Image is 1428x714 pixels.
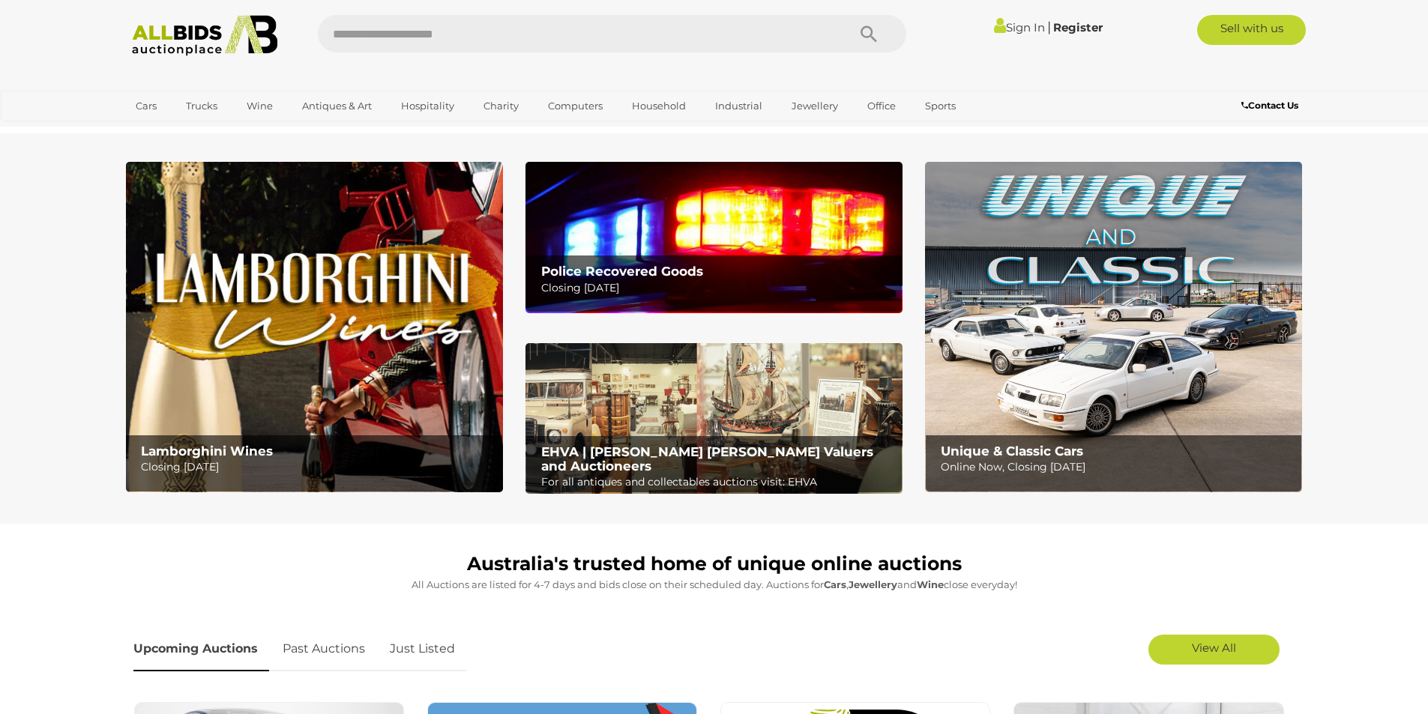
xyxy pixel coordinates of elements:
a: Lamborghini Wines Lamborghini Wines Closing [DATE] [126,162,503,492]
a: Sell with us [1197,15,1306,45]
button: Search [831,15,906,52]
a: Sign In [994,20,1045,34]
a: Antiques & Art [292,94,382,118]
a: Upcoming Auctions [133,627,269,671]
a: Jewellery [782,94,848,118]
p: Closing [DATE] [541,279,894,297]
a: Sports [915,94,965,118]
img: Allbids.com.au [124,15,286,56]
a: Household [622,94,696,118]
strong: Jewellery [849,578,897,590]
a: Trucks [176,94,227,118]
a: Register [1053,20,1103,34]
a: Unique & Classic Cars Unique & Classic Cars Online Now, Closing [DATE] [925,162,1302,492]
b: Lamborghini Wines [141,444,273,459]
p: All Auctions are listed for 4-7 days and bids close on their scheduled day. Auctions for , and cl... [133,576,1295,593]
a: Industrial [705,94,772,118]
a: Hospitality [391,94,464,118]
a: Police Recovered Goods Police Recovered Goods Closing [DATE] [525,162,903,312]
h1: Australia's trusted home of unique online auctions [133,554,1295,575]
a: [GEOGRAPHIC_DATA] [126,118,252,143]
a: Past Auctions [271,627,376,671]
a: Just Listed [379,627,466,671]
p: Online Now, Closing [DATE] [941,458,1294,476]
a: EHVA | Evans Hastings Valuers and Auctioneers EHVA | [PERSON_NAME] [PERSON_NAME] Valuers and Auct... [525,343,903,494]
a: Computers [538,94,612,118]
a: Contact Us [1241,97,1302,114]
a: View All [1148,635,1280,665]
p: Closing [DATE] [141,458,494,476]
a: Cars [126,94,166,118]
span: View All [1192,641,1236,655]
span: | [1047,19,1051,35]
p: For all antiques and collectables auctions visit: EHVA [541,473,894,491]
a: Charity [474,94,528,118]
b: Contact Us [1241,100,1298,111]
a: Office [858,94,906,118]
img: Lamborghini Wines [126,162,503,492]
img: Police Recovered Goods [525,162,903,312]
img: Unique & Classic Cars [925,162,1302,492]
a: Wine [237,94,283,118]
strong: Wine [917,578,944,590]
img: EHVA | Evans Hastings Valuers and Auctioneers [525,343,903,494]
b: EHVA | [PERSON_NAME] [PERSON_NAME] Valuers and Auctioneers [541,444,873,474]
strong: Cars [824,578,846,590]
b: Unique & Classic Cars [941,444,1083,459]
b: Police Recovered Goods [541,264,703,279]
